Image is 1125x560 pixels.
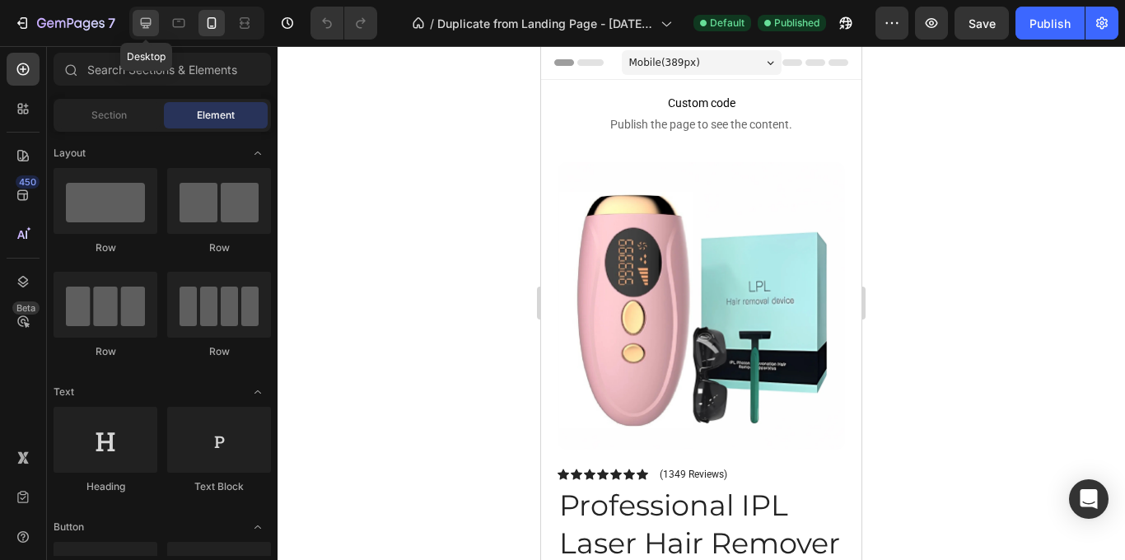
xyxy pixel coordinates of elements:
[541,46,861,560] iframe: Design area
[969,16,996,30] span: Save
[167,479,271,494] div: Text Block
[54,385,74,399] span: Text
[54,53,271,86] input: Search Sections & Elements
[245,140,271,166] span: Toggle open
[54,146,86,161] span: Layout
[430,15,434,32] span: /
[1015,7,1085,40] button: Publish
[167,344,271,359] div: Row
[245,514,271,540] span: Toggle open
[108,13,115,33] p: 7
[955,7,1009,40] button: Save
[774,16,819,30] span: Published
[710,16,745,30] span: Default
[16,439,304,517] h1: Professional IPL Laser Hair Remover
[245,379,271,405] span: Toggle open
[54,479,157,494] div: Heading
[167,240,271,255] div: Row
[54,344,157,359] div: Row
[1029,15,1071,32] div: Publish
[54,520,84,534] span: Button
[310,7,377,40] div: Undo/Redo
[1069,479,1109,519] div: Open Intercom Messenger
[12,301,40,315] div: Beta
[7,7,123,40] button: 7
[197,108,235,123] span: Element
[54,240,157,255] div: Row
[91,108,127,123] span: Section
[437,15,654,32] span: Duplicate from Landing Page - [DATE] 12:59:54
[16,175,40,189] div: 450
